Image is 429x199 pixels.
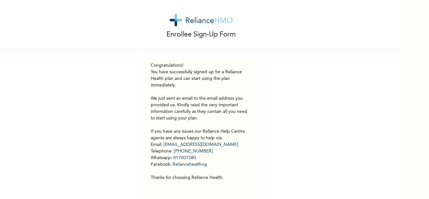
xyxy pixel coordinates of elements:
[151,69,251,181] p: You have successfully signed up for a Reliance Health plan and can start using the plan immediate...
[164,142,238,147] a: [EMAIL_ADDRESS][DOMAIN_NAME]
[173,156,196,160] a: 017001580
[170,14,233,26] img: logo
[166,30,236,40] p: Enrollee Sign-Up Form
[151,62,251,69] h3: Congratulations!
[174,149,213,153] a: [PHONE_NUMBER]
[173,162,207,167] a: Reliancehealthng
